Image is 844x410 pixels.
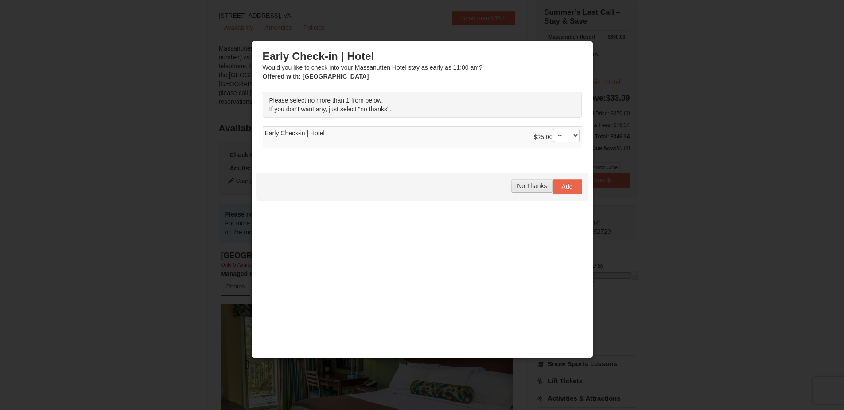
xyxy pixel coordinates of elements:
div: Would you like to check into your Massanutten Hotel stay as early as 11:00 am? [263,50,582,81]
span: No Thanks [517,182,547,189]
button: Add [553,179,582,193]
span: Offered with [263,73,299,80]
strong: : [GEOGRAPHIC_DATA] [263,73,369,80]
div: $25.00 [534,129,580,146]
span: Please select no more than 1 from below. [269,97,383,104]
span: Add [562,183,573,190]
button: No Thanks [511,179,552,193]
span: If you don't want any, just select "no thanks". [269,106,391,113]
td: Early Check-in | Hotel [263,127,582,149]
h3: Early Check-in | Hotel [263,50,582,63]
